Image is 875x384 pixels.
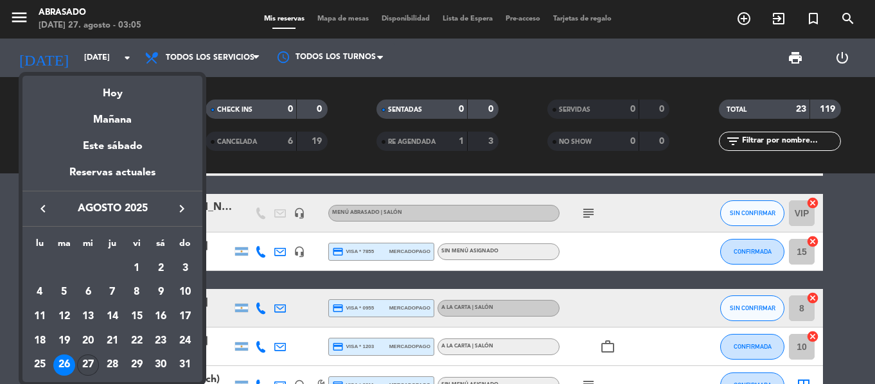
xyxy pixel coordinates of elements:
[53,354,75,376] div: 26
[53,306,75,327] div: 12
[52,304,76,329] td: 12 de agosto de 2025
[28,329,52,353] td: 18 de agosto de 2025
[22,76,202,102] div: Hoy
[77,281,99,303] div: 6
[125,236,149,256] th: viernes
[53,330,75,352] div: 19
[150,330,172,352] div: 23
[150,306,172,327] div: 16
[22,164,202,191] div: Reservas actuales
[76,281,100,305] td: 6 de agosto de 2025
[22,102,202,128] div: Mañana
[102,330,123,352] div: 21
[55,200,170,217] span: agosto 2025
[125,281,149,305] td: 8 de agosto de 2025
[125,353,149,378] td: 29 de agosto de 2025
[174,281,196,303] div: 10
[29,330,51,352] div: 18
[170,200,193,217] button: keyboard_arrow_right
[76,236,100,256] th: miércoles
[100,304,125,329] td: 14 de agosto de 2025
[173,256,197,281] td: 3 de agosto de 2025
[77,330,99,352] div: 20
[173,329,197,353] td: 24 de agosto de 2025
[76,329,100,353] td: 20 de agosto de 2025
[174,330,196,352] div: 24
[149,236,173,256] th: sábado
[174,201,190,216] i: keyboard_arrow_right
[173,304,197,329] td: 17 de agosto de 2025
[53,281,75,303] div: 5
[52,281,76,305] td: 5 de agosto de 2025
[150,257,172,279] div: 2
[77,354,99,376] div: 27
[102,354,123,376] div: 28
[149,281,173,305] td: 9 de agosto de 2025
[125,256,149,281] td: 1 de agosto de 2025
[28,256,125,281] td: AGO.
[125,304,149,329] td: 15 de agosto de 2025
[125,329,149,353] td: 22 de agosto de 2025
[28,304,52,329] td: 11 de agosto de 2025
[31,200,55,217] button: keyboard_arrow_left
[126,330,148,352] div: 22
[126,354,148,376] div: 29
[29,281,51,303] div: 4
[29,306,51,327] div: 11
[22,128,202,164] div: Este sábado
[52,236,76,256] th: martes
[100,329,125,353] td: 21 de agosto de 2025
[173,236,197,256] th: domingo
[173,353,197,378] td: 31 de agosto de 2025
[29,354,51,376] div: 25
[126,281,148,303] div: 8
[174,306,196,327] div: 17
[126,306,148,327] div: 15
[35,201,51,216] i: keyboard_arrow_left
[149,304,173,329] td: 16 de agosto de 2025
[150,354,172,376] div: 30
[100,236,125,256] th: jueves
[52,329,76,353] td: 19 de agosto de 2025
[173,281,197,305] td: 10 de agosto de 2025
[100,353,125,378] td: 28 de agosto de 2025
[28,281,52,305] td: 4 de agosto de 2025
[28,236,52,256] th: lunes
[28,353,52,378] td: 25 de agosto de 2025
[76,304,100,329] td: 13 de agosto de 2025
[100,281,125,305] td: 7 de agosto de 2025
[76,353,100,378] td: 27 de agosto de 2025
[102,281,123,303] div: 7
[174,257,196,279] div: 3
[149,353,173,378] td: 30 de agosto de 2025
[102,306,123,327] div: 14
[174,354,196,376] div: 31
[52,353,76,378] td: 26 de agosto de 2025
[149,329,173,353] td: 23 de agosto de 2025
[77,306,99,327] div: 13
[149,256,173,281] td: 2 de agosto de 2025
[150,281,172,303] div: 9
[126,257,148,279] div: 1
